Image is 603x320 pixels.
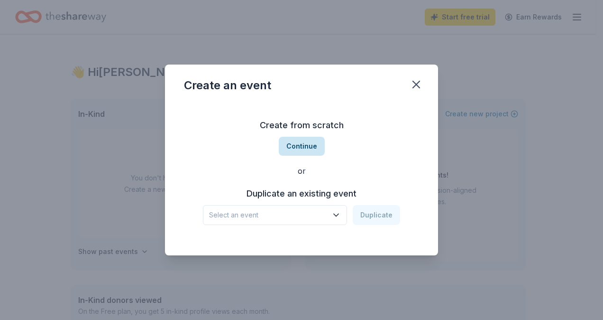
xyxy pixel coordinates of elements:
[203,205,347,225] button: Select an event
[184,78,271,93] div: Create an event
[184,165,419,177] div: or
[209,209,328,221] span: Select an event
[279,137,325,156] button: Continue
[203,186,400,201] h3: Duplicate an existing event
[184,118,419,133] h3: Create from scratch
